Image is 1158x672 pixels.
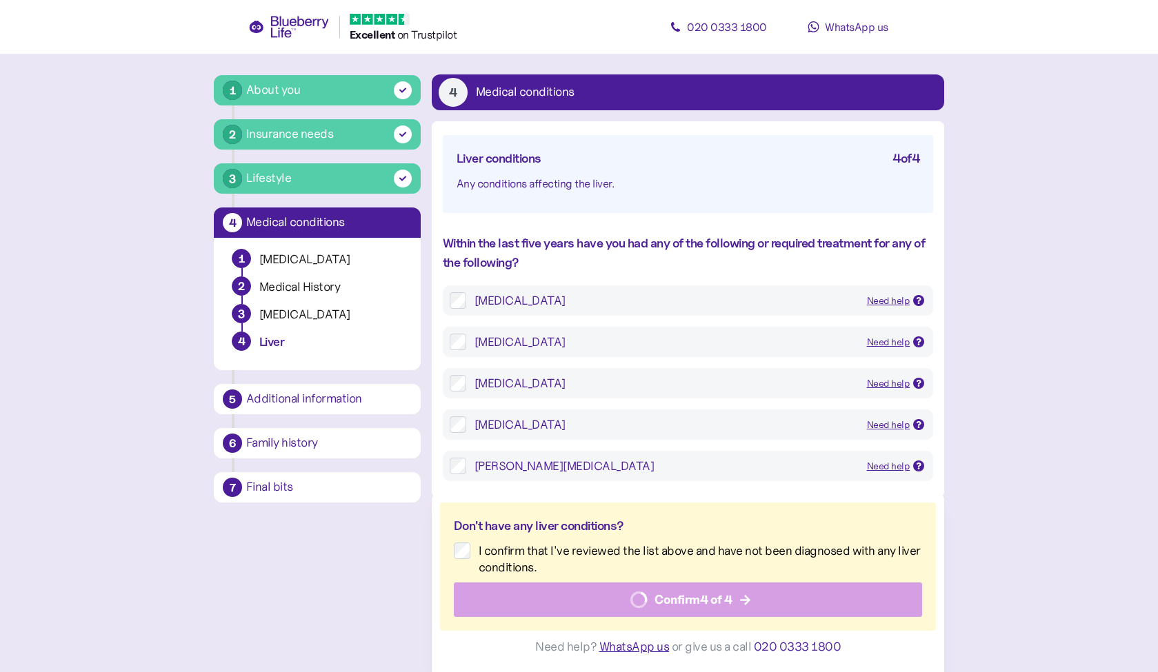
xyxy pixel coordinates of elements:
[786,13,910,41] a: WhatsApp us
[223,478,242,497] div: 7
[214,163,421,194] button: 3Lifestyle
[439,78,468,107] div: 4
[214,207,421,238] button: 4Medical conditions
[225,304,410,332] button: 3[MEDICAL_DATA]
[223,434,242,453] div: 6
[232,277,250,295] div: 2
[867,459,910,474] div: Need help
[232,250,250,267] div: 1
[214,119,421,150] button: 2Insurance needs
[214,75,421,105] button: 1About you
[825,20,888,34] span: WhatsApp us
[457,149,541,168] div: Liver conditions
[475,292,856,309] div: [MEDICAL_DATA]
[470,543,922,576] label: I confirm that I've reviewed the list above and have not been diagnosed with any liver conditions.
[657,13,781,41] a: 020 0333 1800
[432,74,944,110] button: 4Medical conditions
[867,335,910,350] div: Need help
[454,517,922,536] div: Don't have any liver conditions?
[350,28,397,41] span: Excellent ️
[259,252,403,267] div: [MEDICAL_DATA]
[223,125,242,144] div: 2
[223,81,242,100] div: 1
[599,640,670,655] span: WhatsApp us
[246,393,412,405] div: Additional information
[232,305,250,323] div: 3
[223,213,242,232] div: 4
[225,332,410,359] button: 4Liver
[475,458,856,474] div: [PERSON_NAME][MEDICAL_DATA]
[225,249,410,276] button: 1[MEDICAL_DATA]
[443,234,933,272] div: Within the last five years have you had any of the following or required treatment for any of the...
[246,125,334,143] div: Insurance needs
[223,169,242,188] div: 3
[259,334,403,350] div: Liver
[687,20,767,34] span: 020 0333 1800
[214,472,421,502] button: 7Final bits
[867,418,910,433] div: Need help
[214,428,421,458] button: 6Family history
[246,169,292,187] div: Lifestyle
[476,86,575,99] div: Medical conditions
[225,276,410,304] button: 2Medical History
[223,389,242,409] div: 5
[475,416,856,433] div: [MEDICAL_DATA]
[867,294,910,309] div: Need help
[892,149,919,168] div: 4 of 4
[475,375,856,391] div: [MEDICAL_DATA]
[867,376,910,391] div: Need help
[232,332,251,351] div: 4
[259,307,403,323] div: [MEDICAL_DATA]
[246,81,301,99] div: About you
[259,279,403,295] div: Medical History
[457,175,919,192] div: Any conditions affecting the liver.
[440,631,936,664] div: Need help? or give us a call
[246,216,412,229] div: Medical conditions
[397,28,457,41] span: on Trustpilot
[475,334,856,350] div: [MEDICAL_DATA]
[754,640,841,655] span: 020 0333 1800
[246,481,412,493] div: Final bits
[214,384,421,414] button: 5Additional information
[246,437,412,449] div: Family history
